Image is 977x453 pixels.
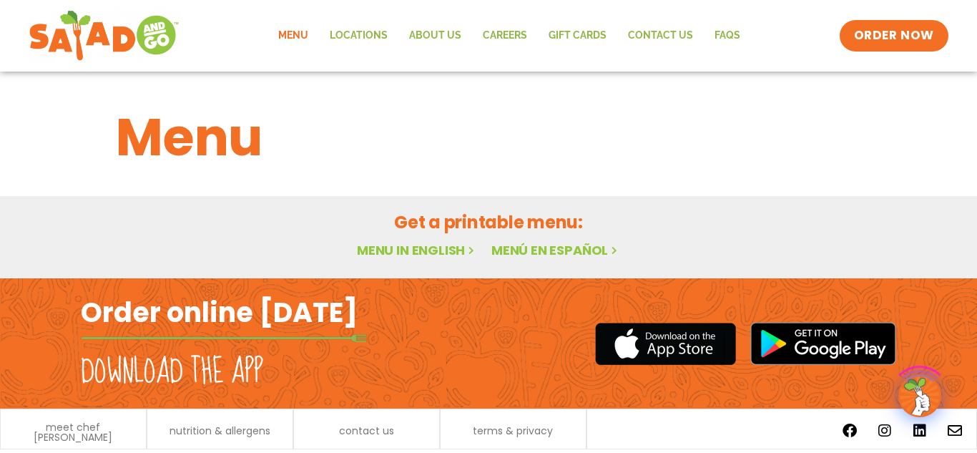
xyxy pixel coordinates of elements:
a: Menu [267,19,319,52]
a: Locations [319,19,398,52]
a: ORDER NOW [840,20,948,52]
a: About Us [398,19,472,52]
h2: Download the app [81,352,263,392]
a: contact us [339,426,394,436]
a: Careers [472,19,538,52]
a: Contact Us [617,19,704,52]
img: google_play [750,322,896,365]
a: meet chef [PERSON_NAME] [8,422,139,442]
a: Menu in English [357,241,477,259]
a: terms & privacy [473,426,553,436]
span: ORDER NOW [854,27,934,44]
h2: Order online [DATE] [81,295,358,330]
a: nutrition & allergens [170,426,270,436]
img: appstore [595,321,736,367]
img: new-SAG-logo-768×292 [29,7,180,64]
h2: Get a printable menu: [116,210,861,235]
a: GIFT CARDS [538,19,617,52]
a: Menú en español [491,241,620,259]
img: fork [81,334,367,342]
a: FAQs [704,19,751,52]
h1: Menu [116,99,861,176]
nav: Menu [267,19,751,52]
